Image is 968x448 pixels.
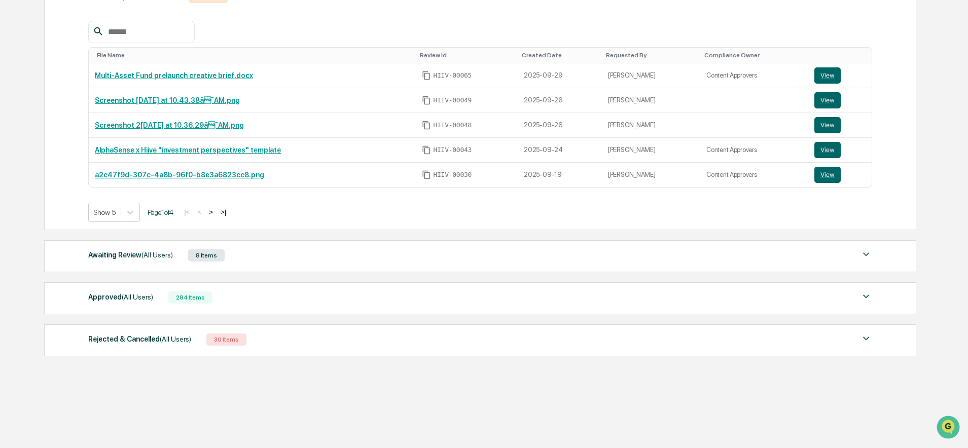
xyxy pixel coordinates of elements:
[10,78,28,96] img: 1746055101610-c473b297-6a78-478c-a979-82029cc54cd1
[602,88,700,113] td: [PERSON_NAME]
[422,121,431,130] span: Copy Id
[422,96,431,105] span: Copy Id
[522,52,598,59] div: Toggle SortBy
[69,124,130,142] a: 🗄️Attestations
[122,293,153,301] span: (All Users)
[518,138,602,163] td: 2025-09-24
[814,117,866,133] a: View
[172,81,185,93] button: Start new chat
[860,290,872,303] img: caret
[188,249,225,262] div: 8 Items
[700,63,808,88] td: Content Approvers
[433,96,472,104] span: HIIV-00049
[6,124,69,142] a: 🖐️Preclearance
[71,171,123,179] a: Powered byPylon
[936,415,963,442] iframe: Open customer support
[602,113,700,138] td: [PERSON_NAME]
[518,163,602,187] td: 2025-09-19
[218,208,229,216] button: >|
[20,128,65,138] span: Preclearance
[433,71,472,80] span: HIIV-00065
[602,63,700,88] td: [PERSON_NAME]
[860,332,872,345] img: caret
[206,333,246,346] div: 30 Items
[95,71,253,80] a: Multi-Asset Fund prelaunch creative brief.docx
[34,88,128,96] div: We're available if you need us!
[84,128,126,138] span: Attestations
[95,171,264,179] a: a2c47f9d-307c-4a8b-96f0-b8e3a6823cc8.png
[700,163,808,187] td: Content Approvers
[860,248,872,260] img: caret
[34,78,166,88] div: Start new chat
[422,145,431,155] span: Copy Id
[20,147,64,157] span: Data Lookup
[814,167,866,183] a: View
[74,129,82,137] div: 🗄️
[816,52,868,59] div: Toggle SortBy
[10,21,185,38] p: How can we help?
[95,121,244,129] a: Screenshot 2[DATE] at 10.36.29â¯AM.png
[606,52,696,59] div: Toggle SortBy
[88,332,191,346] div: Rejected & Cancelled
[814,142,866,158] a: View
[518,88,602,113] td: 2025-09-26
[814,92,841,108] button: View
[602,163,700,187] td: [PERSON_NAME]
[433,146,472,154] span: HIIV-00043
[814,67,866,84] a: View
[814,117,841,133] button: View
[433,171,472,179] span: HIIV-00030
[10,148,18,156] div: 🔎
[101,172,123,179] span: Pylon
[433,121,472,129] span: HIIV-00048
[194,208,204,216] button: <
[160,335,191,343] span: (All Users)
[422,170,431,179] span: Copy Id
[422,71,431,80] span: Copy Id
[168,291,212,304] div: 284 Items
[814,142,841,158] button: View
[148,208,173,216] span: Page 1 of 4
[814,67,841,84] button: View
[602,138,700,163] td: [PERSON_NAME]
[181,208,193,216] button: |<
[206,208,216,216] button: >
[814,92,866,108] a: View
[10,129,18,137] div: 🖐️
[700,138,808,163] td: Content Approvers
[95,146,281,154] a: AlphaSense x Hiive "investment perspectives" template
[95,96,240,104] a: Screenshot [DATE] at 10.43.38â¯AM.png
[704,52,804,59] div: Toggle SortBy
[518,63,602,88] td: 2025-09-29
[6,143,68,161] a: 🔎Data Lookup
[814,167,841,183] button: View
[141,251,173,259] span: (All Users)
[420,52,514,59] div: Toggle SortBy
[88,290,153,304] div: Approved
[88,248,173,262] div: Awaiting Review
[97,52,412,59] div: Toggle SortBy
[518,113,602,138] td: 2025-09-26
